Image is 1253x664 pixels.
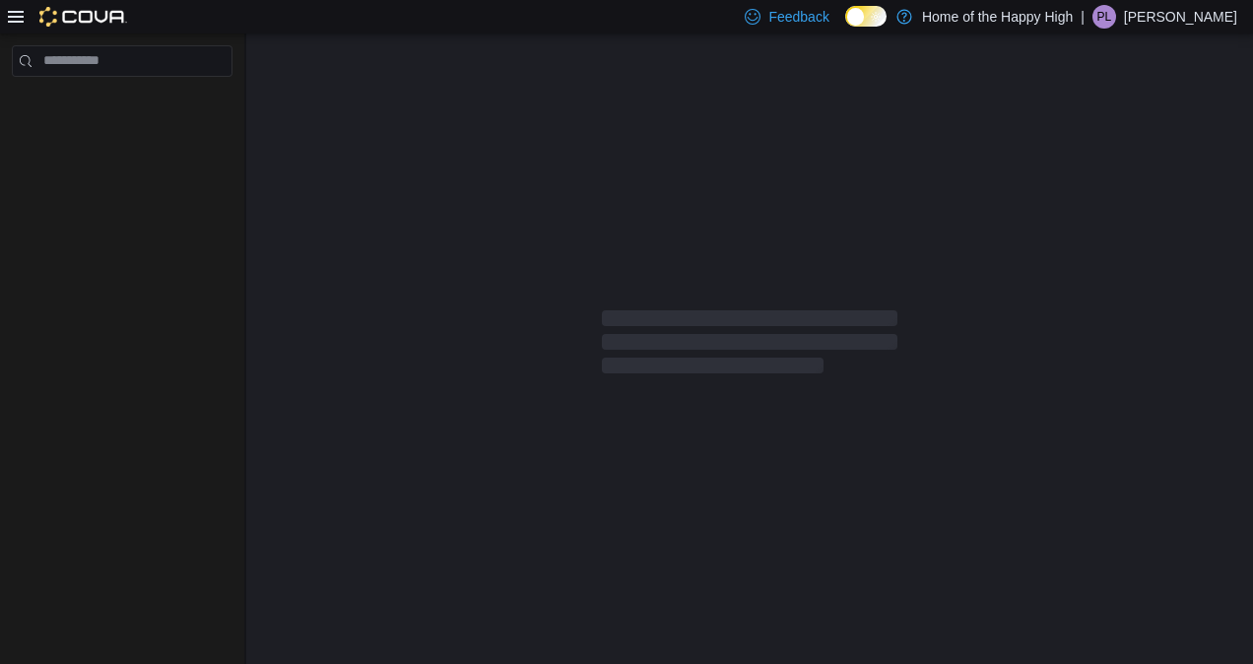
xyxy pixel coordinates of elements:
img: Cova [39,7,127,27]
p: | [1081,5,1085,29]
input: Dark Mode [845,6,887,27]
div: Patrick Leuty [1092,5,1116,29]
p: [PERSON_NAME] [1124,5,1237,29]
span: Feedback [768,7,828,27]
nav: Complex example [12,81,232,128]
p: Home of the Happy High [922,5,1073,29]
span: PL [1097,5,1112,29]
span: Loading [602,314,897,377]
span: Dark Mode [845,27,846,28]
